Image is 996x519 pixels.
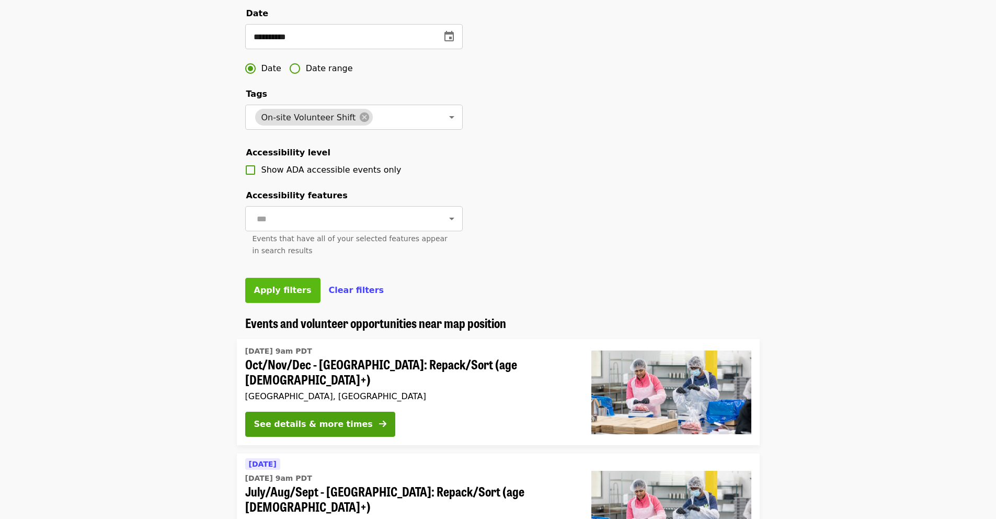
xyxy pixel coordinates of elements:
[444,110,459,125] button: Open
[591,351,751,434] img: Oct/Nov/Dec - Beaverton: Repack/Sort (age 10+) organized by Oregon Food Bank
[245,278,320,303] button: Apply filters
[246,190,348,200] span: Accessibility features
[379,419,386,429] i: arrow-right icon
[245,313,506,332] span: Events and volunteer opportunities near map position
[437,24,462,49] button: change date
[255,109,373,126] div: On-site Volunteer Shift
[246,148,330,157] span: Accessibility level
[254,418,373,431] div: See details & more times
[444,211,459,226] button: Open
[245,391,575,401] div: [GEOGRAPHIC_DATA], [GEOGRAPHIC_DATA]
[329,284,384,297] button: Clear filters
[306,62,353,75] span: Date range
[246,8,269,18] span: Date
[261,165,402,175] span: Show ADA accessible events only
[245,484,575,514] span: July/Aug/Sept - [GEOGRAPHIC_DATA]: Repack/Sort (age [DEMOGRAPHIC_DATA]+)
[245,346,312,357] time: [DATE] 9am PDT
[237,339,760,445] a: See details for "Oct/Nov/Dec - Beaverton: Repack/Sort (age 10+)"
[261,62,281,75] span: Date
[245,412,395,437] button: See details & more times
[329,285,384,295] span: Clear filters
[253,234,448,255] span: Events that have all of your selected features appear in search results
[245,473,312,484] time: [DATE] 9am PDT
[254,285,312,295] span: Apply filters
[246,89,268,99] span: Tags
[249,460,277,468] span: [DATE]
[255,112,362,122] span: On-site Volunteer Shift
[245,357,575,387] span: Oct/Nov/Dec - [GEOGRAPHIC_DATA]: Repack/Sort (age [DEMOGRAPHIC_DATA]+)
